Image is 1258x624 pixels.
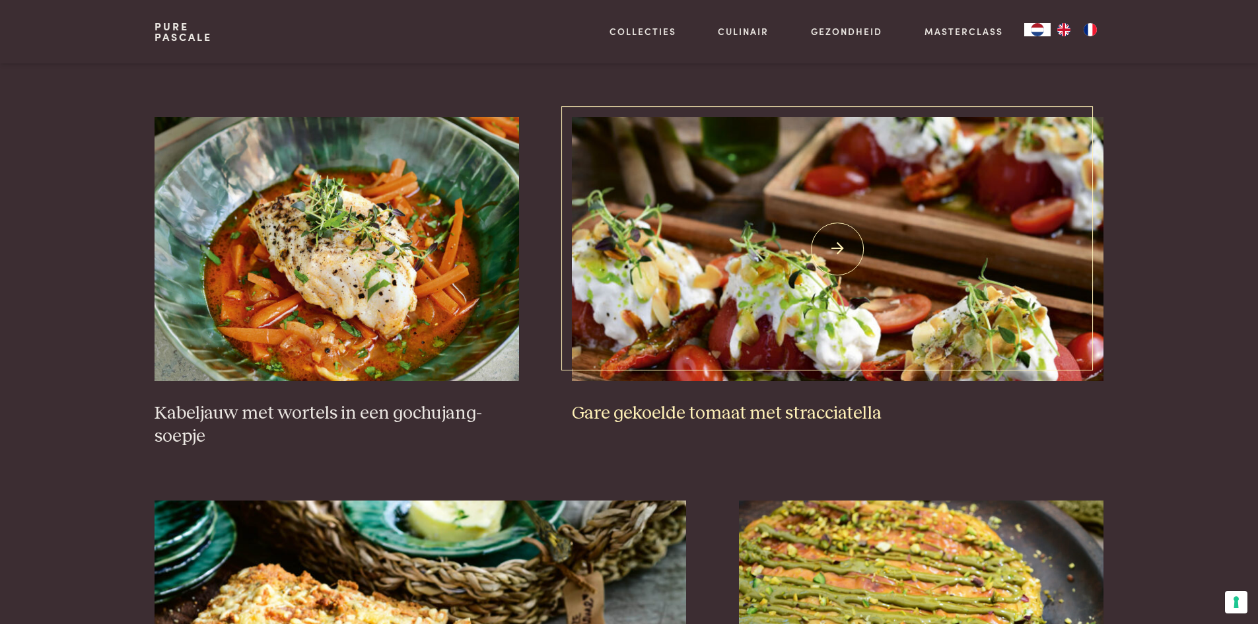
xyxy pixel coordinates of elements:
[610,24,676,38] a: Collecties
[572,117,1103,425] a: Gare gekoelde tomaat met stracciatella Gare gekoelde tomaat met stracciatella
[155,21,212,42] a: PurePascale
[1225,591,1247,613] button: Uw voorkeuren voor toestemming voor trackingtechnologieën
[155,117,519,448] a: Kabeljauw met wortels in een gochujang-soepje Kabeljauw met wortels in een gochujang-soepje
[1051,23,1103,36] ul: Language list
[1051,23,1077,36] a: EN
[925,24,1003,38] a: Masterclass
[155,402,519,448] h3: Kabeljauw met wortels in een gochujang-soepje
[1024,23,1051,36] a: NL
[572,402,1103,425] h3: Gare gekoelde tomaat met stracciatella
[811,24,882,38] a: Gezondheid
[1077,23,1103,36] a: FR
[718,24,769,38] a: Culinair
[1024,23,1103,36] aside: Language selected: Nederlands
[572,117,1103,381] img: Gare gekoelde tomaat met stracciatella
[1024,23,1051,36] div: Language
[155,117,519,381] img: Kabeljauw met wortels in een gochujang-soepje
